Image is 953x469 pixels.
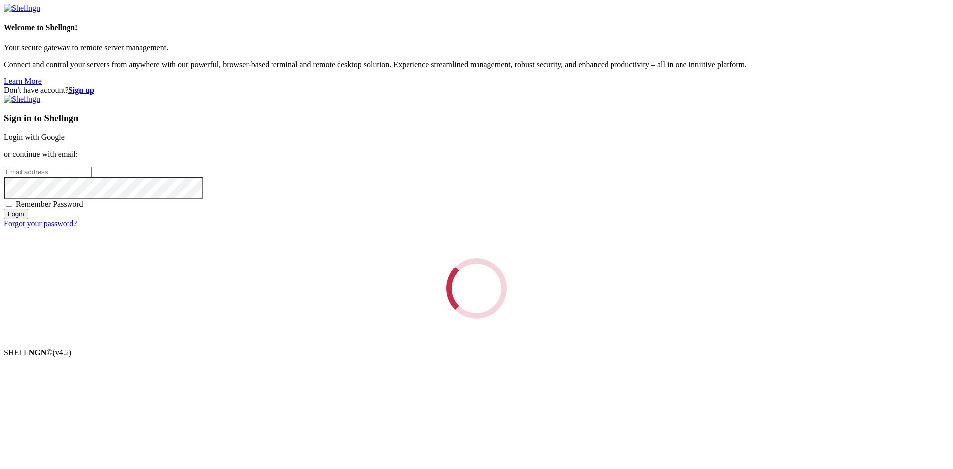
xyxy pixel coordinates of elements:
span: SHELL © [4,348,71,357]
img: Shellngn [4,4,40,13]
a: Forgot your password? [4,219,77,228]
p: or continue with email: [4,150,949,159]
input: Login [4,209,28,219]
input: Email address [4,167,92,177]
a: Learn More [4,77,42,85]
span: 4.2.0 [53,348,72,357]
a: Sign up [68,86,94,94]
img: Shellngn [4,95,40,104]
p: Your secure gateway to remote server management. [4,43,949,52]
input: Remember Password [6,201,12,207]
span: Remember Password [16,200,83,208]
p: Connect and control your servers from anywhere with our powerful, browser-based terminal and remo... [4,60,949,69]
b: NGN [29,348,47,357]
h4: Welcome to Shellngn! [4,23,949,32]
div: Don't have account? [4,86,949,95]
div: Loading... [445,257,508,320]
h3: Sign in to Shellngn [4,113,949,124]
a: Login with Google [4,133,65,141]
